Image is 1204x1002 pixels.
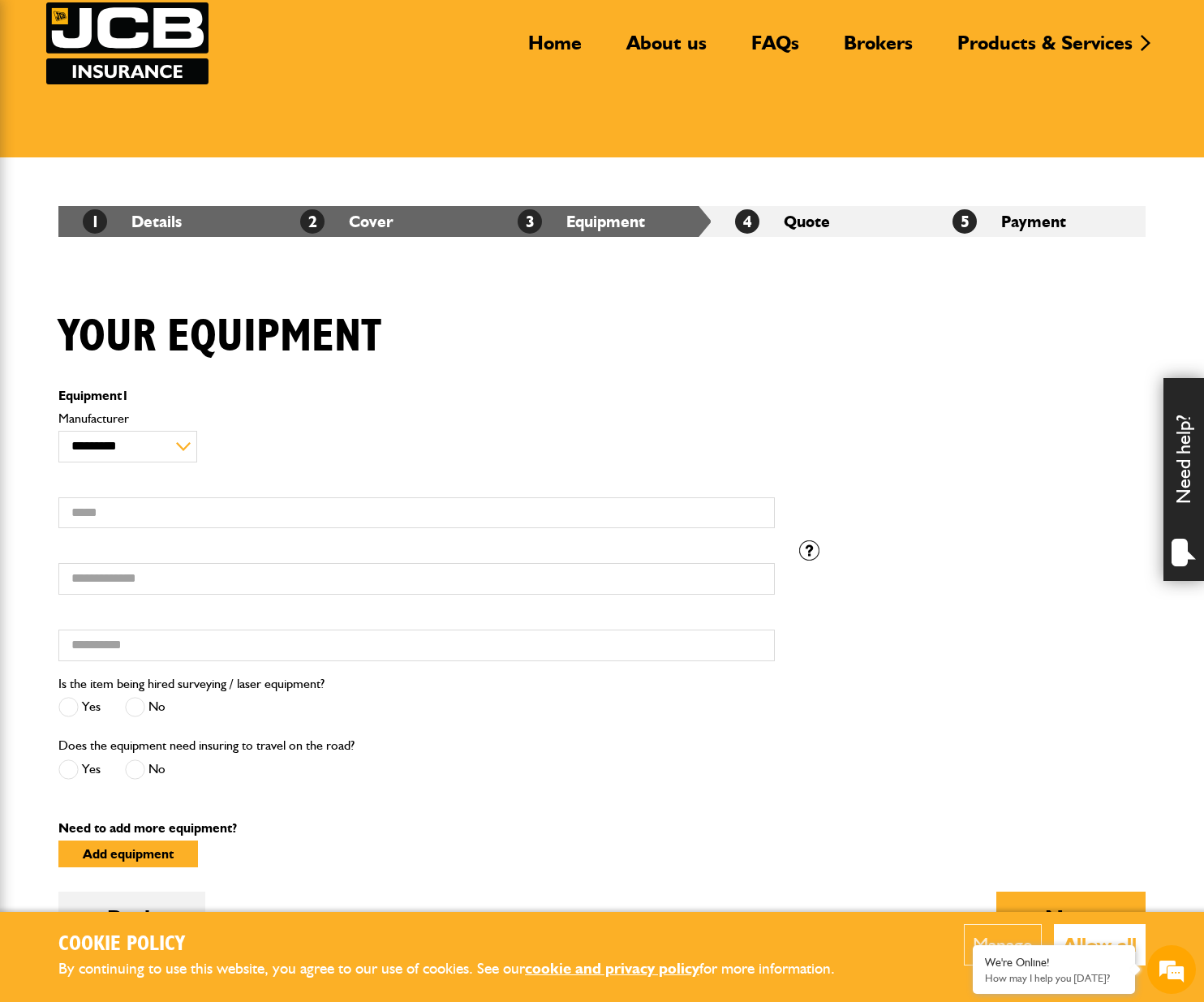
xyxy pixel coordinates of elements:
button: Allow all [1054,924,1146,965]
a: Home [516,31,594,68]
label: Yes [58,759,101,780]
a: FAQs [739,31,811,68]
li: Quote [711,206,928,237]
button: Back [58,892,205,944]
button: Manage [964,924,1042,965]
span: 5 [952,209,977,234]
a: JCB Insurance Services [46,2,209,84]
a: About us [614,31,719,68]
p: Need to add more equipment? [58,822,1146,835]
a: Products & Services [945,31,1145,68]
span: 4 [735,209,759,234]
div: We're Online! [985,956,1123,970]
button: Next [996,892,1146,944]
a: cookie and privacy policy [525,959,699,978]
p: By continuing to use this website, you agree to our use of cookies. See our for more information. [58,957,862,982]
a: Brokers [832,31,925,68]
button: Add equipment [58,841,198,867]
span: 2 [300,209,325,234]
a: 1Details [83,212,182,231]
label: Is the item being hired surveying / laser equipment? [58,677,325,690]
label: Does the equipment need insuring to travel on the road? [58,739,355,752]
span: 3 [518,209,542,234]
span: 1 [122,388,129,403]
label: No [125,759,166,780]
li: Payment [928,206,1146,237]
span: 1 [83,209,107,234]
img: JCB Insurance Services logo [46,2,209,84]
div: Need help? [1163,378,1204,581]
p: How may I help you today? [985,972,1123,984]
a: 2Cover [300,212,393,231]
li: Equipment [493,206,711,237]
label: Manufacturer [58,412,775,425]
label: No [125,697,166,717]
p: Equipment [58,389,775,402]
h1: Your equipment [58,310,381,364]
h2: Cookie Policy [58,932,862,957]
label: Yes [58,697,101,717]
